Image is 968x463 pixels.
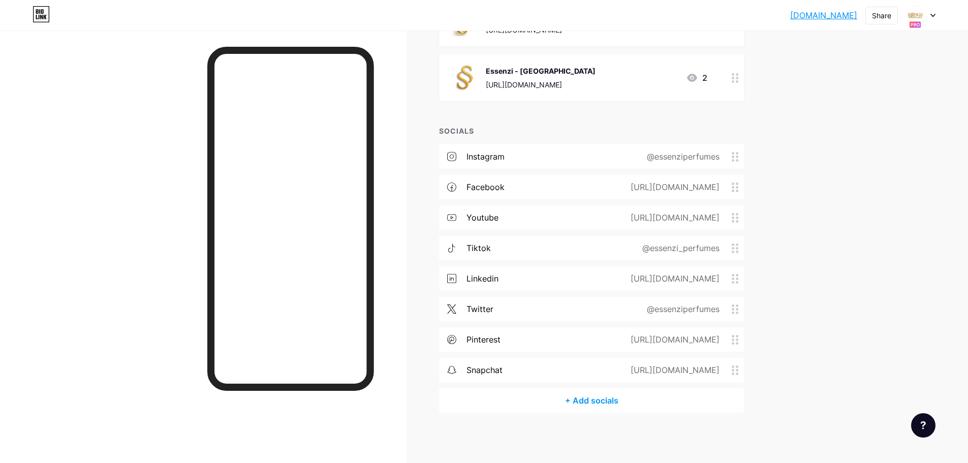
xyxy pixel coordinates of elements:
[439,126,744,136] div: SOCIALS
[905,6,925,25] img: perfumeunlimited
[486,66,596,76] div: Essenzi - [GEOGRAPHIC_DATA]
[466,242,491,254] div: tiktok
[466,364,503,376] div: snapchat
[686,72,707,84] div: 2
[790,9,857,21] a: [DOMAIN_NAME]
[872,10,891,21] div: Share
[631,303,732,315] div: @essenziperfumes
[466,211,498,224] div: youtube
[614,211,732,224] div: [URL][DOMAIN_NAME]
[439,388,744,413] div: + Add socials
[614,333,732,346] div: [URL][DOMAIN_NAME]
[466,333,501,346] div: pinterest
[466,272,498,285] div: linkedin
[614,272,732,285] div: [URL][DOMAIN_NAME]
[614,364,732,376] div: [URL][DOMAIN_NAME]
[631,150,732,163] div: @essenziperfumes
[466,303,493,315] div: twitter
[451,65,478,91] img: Essenzi - Salalah Grand Mall
[626,242,732,254] div: @essenzi_perfumes
[486,79,596,90] div: [URL][DOMAIN_NAME]
[466,150,505,163] div: instagram
[614,181,732,193] div: [URL][DOMAIN_NAME]
[466,181,505,193] div: facebook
